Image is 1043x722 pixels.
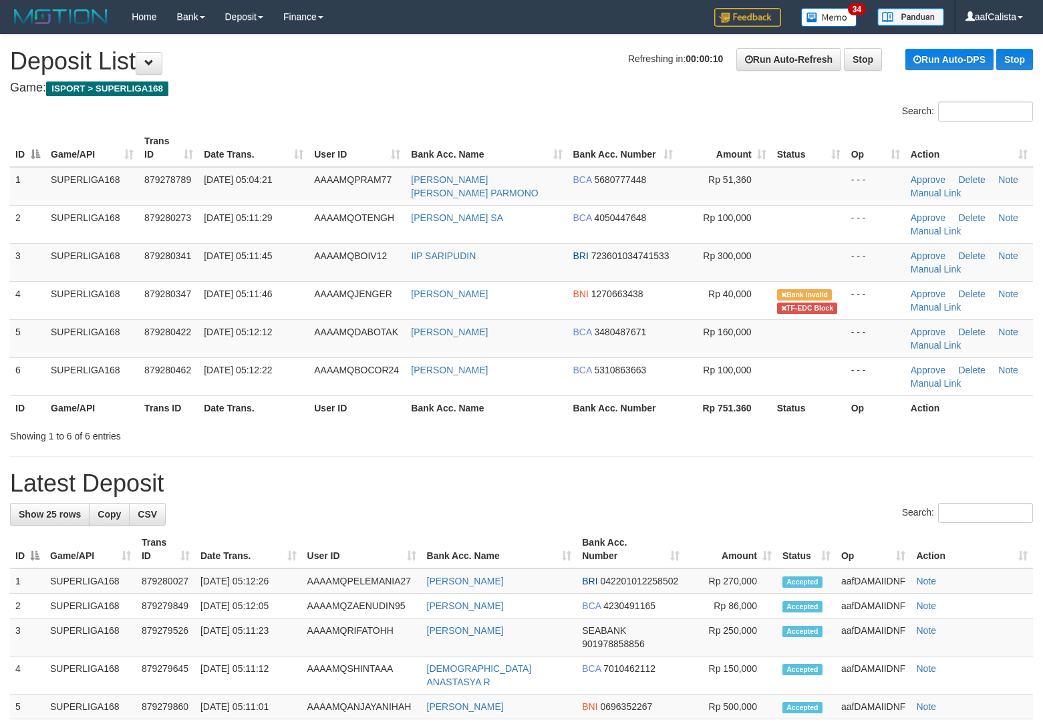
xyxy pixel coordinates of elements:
[678,129,772,167] th: Amount: activate to sort column ascending
[686,53,723,64] strong: 00:00:10
[916,600,936,611] a: Note
[916,625,936,636] a: Note
[411,212,503,223] a: [PERSON_NAME] SA
[139,395,198,420] th: Trans ID
[10,7,112,27] img: MOTION_logo.png
[911,188,961,198] a: Manual Link
[10,657,45,695] td: 4
[582,600,601,611] span: BCA
[309,129,406,167] th: User ID: activate to sort column ascending
[846,357,905,395] td: - - -
[204,212,272,223] span: [DATE] 05:11:29
[685,568,777,594] td: Rp 270,000
[10,81,1033,95] h4: Game:
[911,174,945,185] a: Approve
[703,212,751,223] span: Rp 100,000
[848,3,866,15] span: 34
[836,657,911,695] td: aafDAMAIIDNF
[46,81,168,96] span: ISPORT > SUPERLIGA168
[777,303,838,314] span: Transfer EDC blocked
[573,250,589,261] span: BRI
[198,129,309,167] th: Date Trans.: activate to sort column ascending
[958,212,985,223] a: Delete
[703,365,751,375] span: Rp 100,000
[911,365,945,375] a: Approve
[195,568,302,594] td: [DATE] 05:12:26
[45,281,139,319] td: SUPERLIGA168
[10,695,45,719] td: 5
[911,378,961,389] a: Manual Link
[708,289,752,299] span: Rp 40,000
[685,695,777,719] td: Rp 500,000
[846,395,905,420] th: Op
[998,327,1018,337] a: Note
[195,695,302,719] td: [DATE] 05:11:01
[777,530,836,568] th: Status: activate to sort column ascending
[204,289,272,299] span: [DATE] 05:11:46
[302,594,422,618] td: AAAAMQZAENUDIN95
[905,49,994,70] a: Run Auto-DPS
[136,530,195,568] th: Trans ID: activate to sort column ascending
[905,129,1033,167] th: Action: activate to sort column ascending
[195,530,302,568] th: Date Trans.: activate to sort column ascending
[314,250,387,261] span: AAAAMQBOIV12
[45,657,136,695] td: SUPERLIGA168
[144,327,191,337] span: 879280422
[204,174,272,185] span: [DATE] 05:04:21
[600,701,652,712] span: Copy 0696352267 to clipboard
[998,174,1018,185] a: Note
[314,289,392,299] span: AAAAMQJENGER
[411,289,488,299] a: [PERSON_NAME]
[958,327,985,337] a: Delete
[98,509,121,520] span: Copy
[911,289,945,299] a: Approve
[10,594,45,618] td: 2
[314,174,392,185] span: AAAAMQPRAM77
[782,576,823,588] span: Accepted
[568,395,678,420] th: Bank Acc. Number
[302,695,422,719] td: AAAAMQANJAYANIHAH
[844,48,882,71] a: Stop
[10,424,424,443] div: Showing 1 to 6 of 6 entries
[427,625,504,636] a: [PERSON_NAME]
[139,129,198,167] th: Trans ID: activate to sort column ascending
[938,503,1033,523] input: Search:
[10,568,45,594] td: 1
[996,49,1033,70] a: Stop
[422,530,577,568] th: Bank Acc. Name: activate to sort column ascending
[782,664,823,675] span: Accepted
[591,250,669,261] span: Copy 723601034741533 to clipboard
[846,205,905,243] td: - - -
[911,302,961,313] a: Manual Link
[144,174,191,185] span: 879278789
[782,601,823,612] span: Accepted
[846,129,905,167] th: Op: activate to sort column ascending
[958,289,985,299] a: Delete
[998,212,1018,223] a: Note
[136,568,195,594] td: 879280027
[594,327,646,337] span: Copy 3480487671 to clipboard
[772,129,846,167] th: Status: activate to sort column ascending
[45,618,136,657] td: SUPERLIGA168
[911,340,961,351] a: Manual Link
[911,530,1033,568] th: Action: activate to sort column ascending
[45,395,139,420] th: Game/API
[603,600,655,611] span: Copy 4230491165 to clipboard
[836,568,911,594] td: aafDAMAIIDNF
[45,568,136,594] td: SUPERLIGA168
[685,657,777,695] td: Rp 150,000
[10,530,45,568] th: ID: activate to sort column descending
[685,530,777,568] th: Amount: activate to sort column ascending
[685,594,777,618] td: Rp 86,000
[582,625,626,636] span: SEABANK
[877,8,944,26] img: panduan.png
[136,618,195,657] td: 879279526
[582,576,597,586] span: BRI
[911,226,961,236] a: Manual Link
[136,594,195,618] td: 879279849
[314,365,399,375] span: AAAAMQBOCOR24
[10,48,1033,75] h1: Deposit List
[846,167,905,206] td: - - -
[144,289,191,299] span: 879280347
[685,618,777,657] td: Rp 250,000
